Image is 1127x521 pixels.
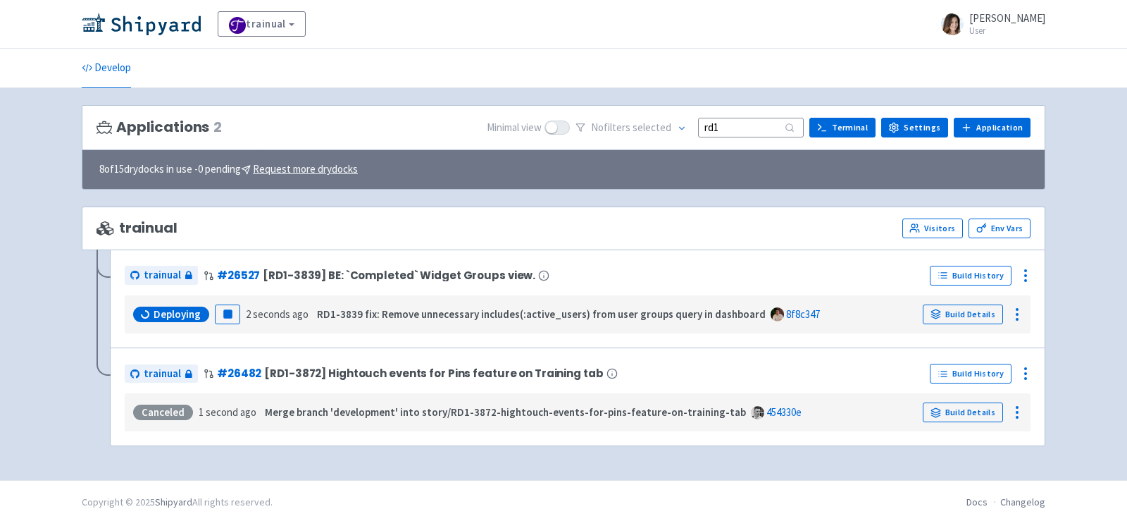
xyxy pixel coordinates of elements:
span: trainual [144,267,181,283]
span: [PERSON_NAME] [969,11,1045,25]
span: selected [633,121,671,134]
a: 8f8c347 [786,307,820,321]
span: No filter s [591,120,671,136]
a: Develop [82,49,131,88]
a: 454330e [766,405,802,419]
a: Shipyard [155,496,192,508]
small: User [969,26,1045,35]
span: Minimal view [487,120,542,136]
a: [PERSON_NAME] User [933,13,1045,35]
a: Build Details [923,403,1003,422]
input: Search... [698,118,804,137]
a: Application [954,118,1031,137]
time: 1 second ago [199,405,256,419]
strong: Merge branch 'development' into story/RD1-3872-hightouch-events-for-pins-feature-on-training-tab [265,405,746,419]
a: Build History [930,364,1011,384]
h3: Applications [96,119,222,135]
a: Env Vars [969,219,1031,238]
span: Deploying [154,307,201,321]
a: Build History [930,266,1011,286]
strong: RD1-3839 fix: Remove unnecessary includes(:active_users) from user groups query in dashboard [317,307,766,321]
a: Changelog [1000,496,1045,508]
span: trainual [144,366,181,382]
a: Visitors [902,219,963,238]
a: Terminal [809,118,876,137]
a: trainual [125,364,198,384]
div: Canceled [133,405,193,420]
a: Docs [966,496,988,508]
span: 2 [213,119,222,135]
span: [RD1-3839] BE: `Completed` Widget Groups view. [263,269,535,281]
span: [RD1-3872] Hightouch events for Pins feature on Training tab [264,367,603,379]
img: Shipyard logo [82,13,201,35]
time: 2 seconds ago [246,307,309,321]
u: Request more drydocks [253,162,358,176]
a: trainual [125,266,198,285]
span: trainual [96,220,178,236]
div: Copyright © 2025 All rights reserved. [82,495,273,510]
a: #26527 [217,268,260,283]
a: Build Details [923,305,1003,324]
a: Settings [881,118,948,137]
button: Pause [215,305,240,324]
a: trainual [218,11,306,37]
span: 8 of 15 drydocks in use - 0 pending [99,161,358,178]
a: #26482 [217,366,261,381]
